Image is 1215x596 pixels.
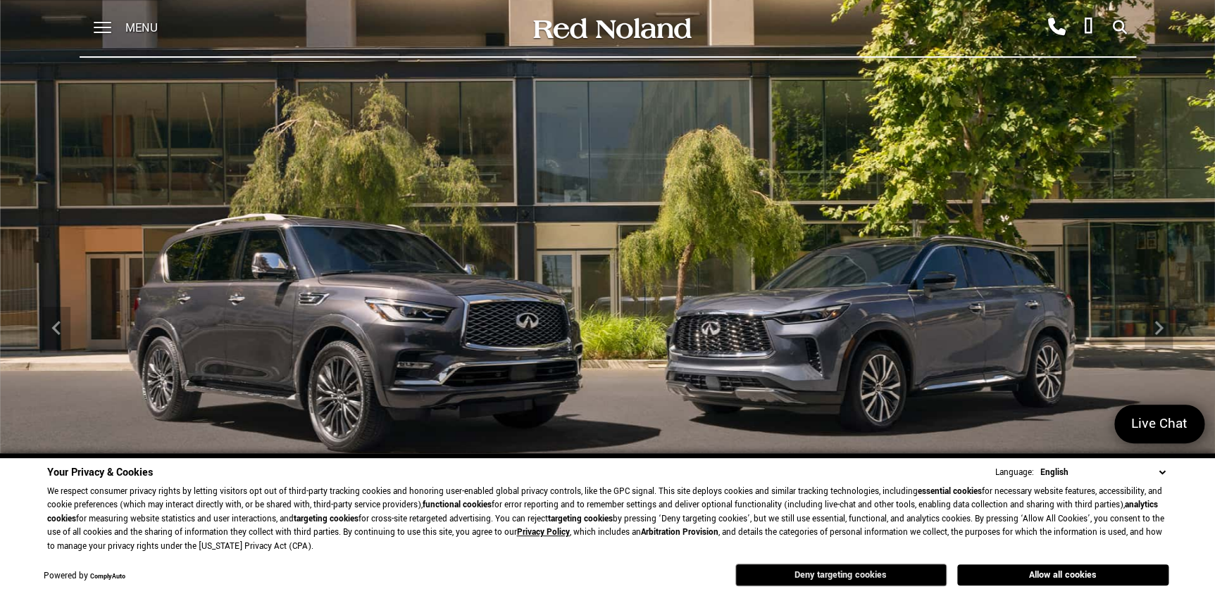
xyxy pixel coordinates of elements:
a: Live Chat [1114,405,1204,443]
div: Powered by [44,572,125,581]
strong: targeting cookies [548,513,613,525]
strong: targeting cookies [294,513,359,525]
div: Next [1145,307,1173,349]
a: ComplyAuto [90,572,125,581]
button: Allow all cookies [957,564,1169,585]
span: Live Chat [1124,414,1195,433]
span: Your Privacy & Cookies [47,465,153,480]
strong: Arbitration Provision [641,526,718,538]
select: Language Select [1037,465,1169,480]
strong: essential cookies [918,486,982,497]
div: Language: [995,468,1034,477]
button: Deny targeting cookies [735,564,947,586]
strong: functional cookies [423,499,492,511]
strong: analytics cookies [47,499,1158,525]
div: Previous [42,307,70,349]
p: We respect consumer privacy rights by letting visitors opt out of third-party tracking cookies an... [47,485,1169,554]
img: Red Noland Auto Group [530,16,692,41]
a: Privacy Policy [517,526,570,538]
